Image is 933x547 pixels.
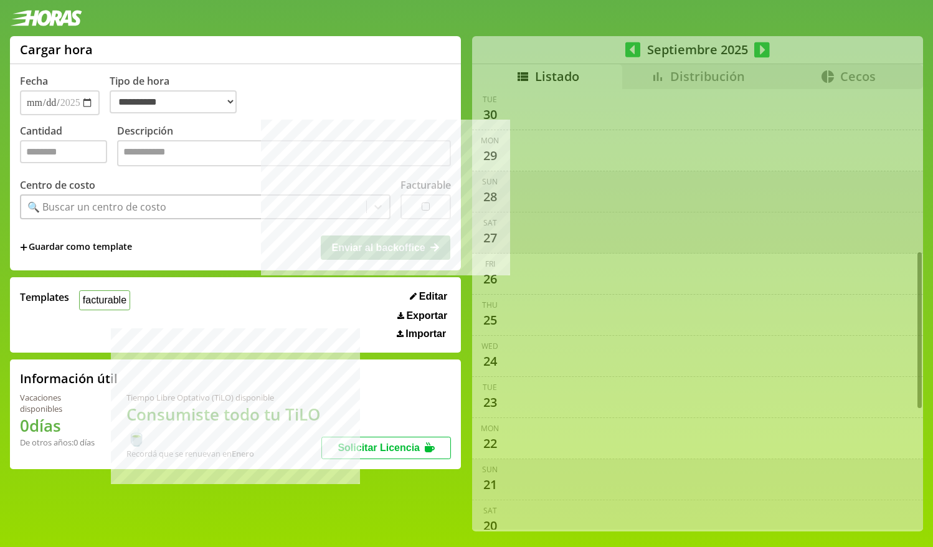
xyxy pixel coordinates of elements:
div: Recordá que se renuevan en [126,448,322,459]
h1: 0 días [20,414,97,437]
select: Tipo de hora [110,90,237,113]
input: Cantidad [20,140,107,163]
img: logotipo [10,10,82,26]
button: facturable [79,290,130,310]
label: Tipo de hora [110,74,247,115]
textarea: Descripción [117,140,451,166]
h2: Información útil [20,370,118,387]
button: Solicitar Licencia [321,437,451,459]
span: Exportar [406,310,447,321]
span: Solicitar Licencia [338,442,420,453]
button: Editar [406,290,451,303]
span: Templates [20,290,69,304]
label: Cantidad [20,124,117,169]
h1: Consumiste todo tu TiLO 🍵 [126,403,322,448]
div: 🔍 Buscar un centro de costo [27,200,166,214]
span: Editar [419,291,447,302]
span: + [20,240,27,254]
b: Enero [232,448,254,459]
label: Descripción [117,124,451,169]
div: Tiempo Libre Optativo (TiLO) disponible [126,392,322,403]
span: Importar [405,328,446,340]
div: Vacaciones disponibles [20,392,97,414]
label: Facturable [400,178,451,192]
button: Exportar [394,310,451,322]
label: Fecha [20,74,48,88]
span: +Guardar como template [20,240,132,254]
div: De otros años: 0 días [20,437,97,448]
h1: Cargar hora [20,41,93,58]
label: Centro de costo [20,178,95,192]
